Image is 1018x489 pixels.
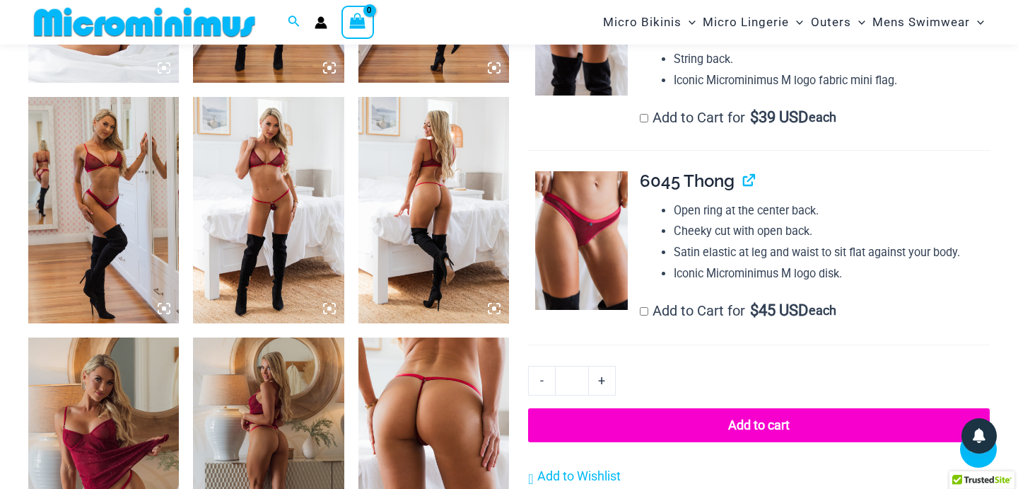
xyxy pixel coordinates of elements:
span: $ [750,301,759,319]
li: Iconic Microminimus M logo fabric mini flag. [674,70,990,91]
span: Micro Lingerie [703,4,789,40]
span: 6045 Thong [640,171,735,191]
img: Guilty Pleasures Red 1045 Bra 6045 Thong [28,97,179,323]
span: 45 USD [750,304,808,318]
label: Add to Cart for [640,302,837,319]
li: Satin elastic at leg and waist to sit flat against your body. [674,242,990,263]
li: String back. [674,49,990,70]
input: Add to Cart for$45 USD each [640,307,648,316]
label: Add to Cart for [640,109,837,126]
a: + [589,366,616,396]
a: Account icon link [315,16,327,29]
li: Iconic Microminimus M logo disk. [674,263,990,284]
span: Outers [811,4,851,40]
img: Guilty Pleasures Red 1045 Bra 689 Micro [193,97,344,323]
button: Add to cart [528,408,990,442]
li: Open ring at the center back. [674,200,990,222]
input: Product quantity [555,366,588,396]
a: OutersMenu ToggleMenu Toggle [807,4,869,40]
a: Micro BikinisMenu ToggleMenu Toggle [599,4,699,40]
nav: Site Navigation [597,2,990,42]
span: Micro Bikinis [603,4,681,40]
span: Mens Swimwear [872,4,970,40]
span: $ [750,108,759,126]
img: MM SHOP LOGO FLAT [28,6,261,38]
span: each [809,110,836,125]
a: Micro LingerieMenu ToggleMenu Toggle [699,4,807,40]
a: - [528,366,555,396]
a: Add to Wishlist [528,466,620,487]
span: Menu Toggle [681,4,696,40]
span: Menu Toggle [970,4,984,40]
span: Menu Toggle [789,4,803,40]
a: Search icon link [288,13,300,31]
span: each [809,304,836,318]
img: Guilty Pleasures Red 1045 Bra 689 Micro [358,97,509,323]
a: View Shopping Cart, empty [341,6,374,38]
span: Add to Wishlist [537,468,621,483]
a: Mens SwimwearMenu ToggleMenu Toggle [869,4,988,40]
span: Menu Toggle [851,4,865,40]
img: Guilty Pleasures Red 6045 Thong [535,171,628,310]
input: Add to Cart for$39 USD each [640,114,648,122]
li: Cheeky cut with open back. [674,221,990,242]
span: 39 USD [750,110,808,125]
